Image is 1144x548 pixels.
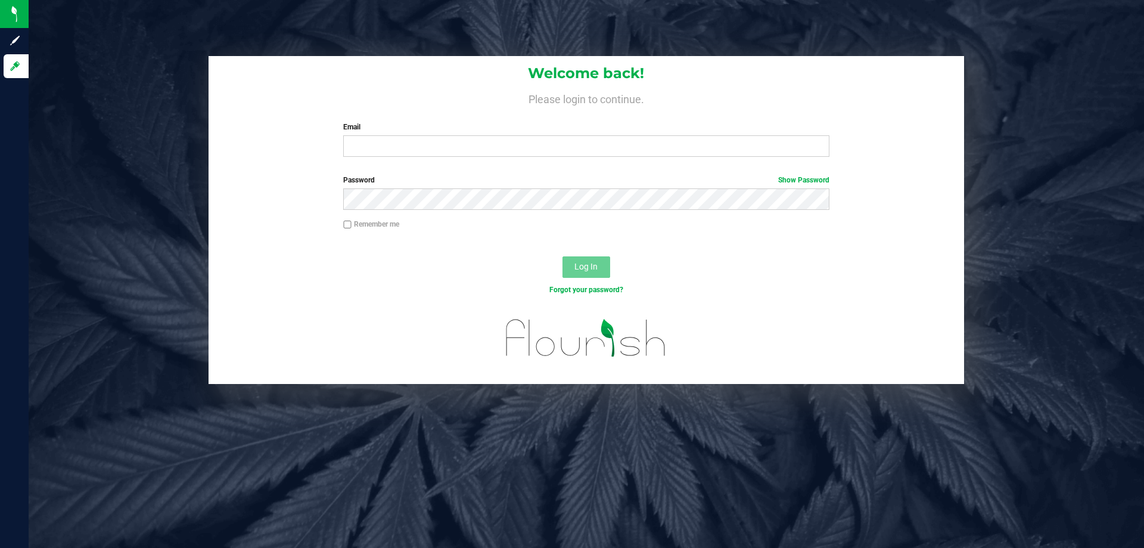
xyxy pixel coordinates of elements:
[343,221,352,229] input: Remember me
[9,35,21,47] inline-svg: Sign up
[209,66,964,81] h1: Welcome back!
[778,176,829,184] a: Show Password
[574,262,598,271] span: Log In
[492,308,680,369] img: flourish_logo.svg
[343,122,829,132] label: Email
[562,256,610,278] button: Log In
[343,219,399,230] label: Remember me
[9,60,21,72] inline-svg: Log in
[209,91,964,105] h4: Please login to continue.
[343,176,375,184] span: Password
[549,286,623,294] a: Forgot your password?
